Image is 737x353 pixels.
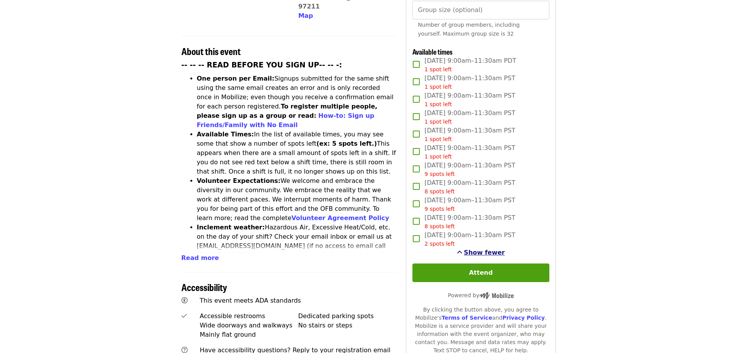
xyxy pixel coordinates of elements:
span: 8 spots left [424,223,455,229]
span: [DATE] 9:00am–11:30am PST [424,91,515,108]
span: [DATE] 9:00am–11:30am PST [424,108,515,126]
span: [DATE] 9:00am–11:30am PST [424,231,515,248]
input: [object Object] [412,1,549,19]
a: Privacy Policy [502,315,545,321]
span: Available times [412,46,453,57]
span: 1 spot left [424,101,452,107]
strong: Volunteer Expectations: [197,177,281,184]
span: [DATE] 9:00am–11:30am PST [424,74,515,91]
span: [DATE] 9:00am–11:30am PDT [424,56,516,74]
div: Dedicated parking spots [298,312,397,321]
span: [DATE] 9:00am–11:30am PST [424,126,515,143]
li: We welcome and embrace the diversity in our community. We embrace the reality that we work at dif... [197,176,397,223]
button: See more timeslots [457,248,505,257]
span: Accessibility [181,280,227,294]
a: Terms of Service [441,315,492,321]
i: check icon [181,312,187,320]
span: 9 spots left [424,206,455,212]
div: Accessible restrooms [200,312,298,321]
strong: -- -- -- READ BEFORE YOU SIGN UP-- -- -: [181,61,342,69]
li: Signups submitted for the same shift using the same email creates an error and is only recorded o... [197,74,397,130]
i: universal-access icon [181,297,188,304]
span: 2 spots left [424,241,455,247]
span: 1 spot left [424,119,452,125]
li: In the list of available times, you may see some that show a number of spots left This appears wh... [197,130,397,176]
div: No stairs or steps [298,321,397,330]
strong: Inclement weather: [197,224,265,231]
span: 9 spots left [424,171,455,177]
span: [DATE] 9:00am–11:30am PST [424,213,515,231]
span: Show fewer [464,249,505,256]
span: Map [298,12,313,19]
span: [DATE] 9:00am–11:30am PST [424,161,515,178]
div: Wide doorways and walkways [200,321,298,330]
span: 8 spots left [424,188,455,195]
span: 1 spot left [424,136,452,142]
strong: One person per Email: [197,75,275,82]
button: Read more [181,253,219,263]
strong: To register multiple people, please sign up as a group or read: [197,103,378,119]
span: [DATE] 9:00am–11:30am PST [424,178,515,196]
span: [DATE] 9:00am–11:30am PST [424,196,515,213]
span: Powered by [448,292,514,298]
strong: (ex: 5 spots left.) [316,140,377,147]
div: Mainly flat ground [200,330,298,339]
span: Number of group members, including yourself. Maximum group size is 32 [418,22,520,37]
img: Powered by Mobilize [479,292,514,299]
span: 1 spot left [424,153,452,160]
span: Read more [181,254,219,262]
span: 1 spot left [424,66,452,72]
span: This event meets ADA standards [200,297,301,304]
button: Map [298,11,313,21]
span: [DATE] 9:00am–11:30am PST [424,143,515,161]
strong: Available Times: [197,131,254,138]
a: Volunteer Agreement Policy [291,214,389,222]
span: 1 spot left [424,84,452,90]
li: Hazardous Air, Excessive Heat/Cold, etc. on the day of your shift? Check your email inbox or emai... [197,223,397,269]
button: Attend [412,263,549,282]
span: About this event [181,44,241,58]
a: How-to: Sign up Friends/Family with No Email [197,112,374,129]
